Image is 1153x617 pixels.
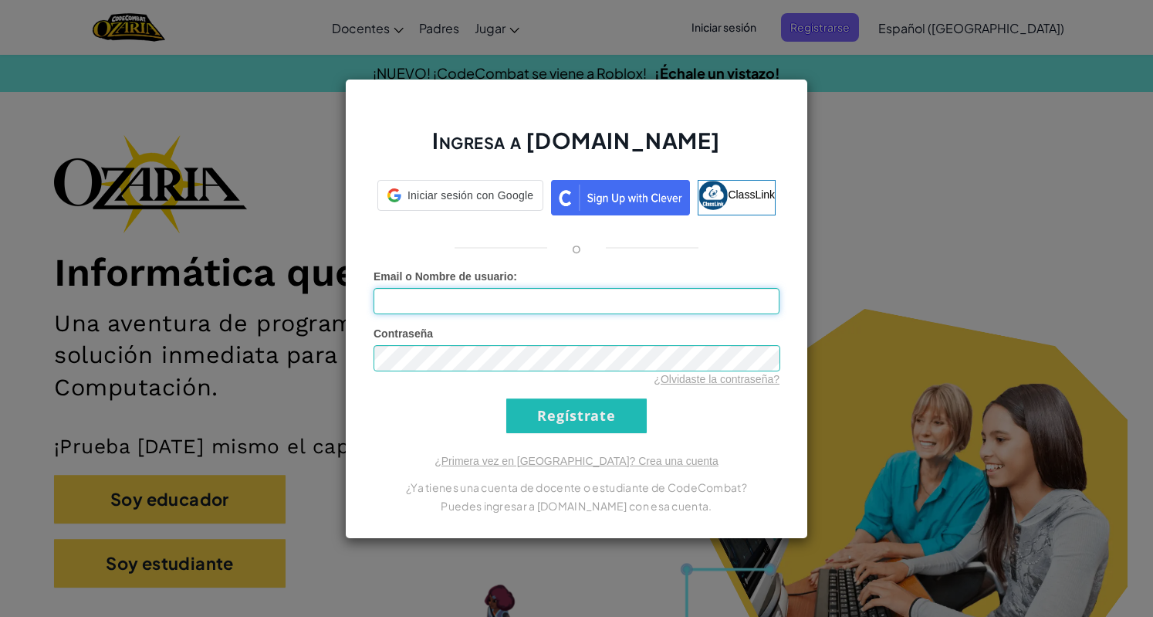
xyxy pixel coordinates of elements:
[374,497,779,515] p: Puedes ingresar a [DOMAIN_NAME] con esa cuenta.
[374,270,513,283] span: Email o Nombre de usuario
[374,269,517,284] label: :
[434,455,719,467] a: ¿Primera vez en [GEOGRAPHIC_DATA]? Crea una cuenta
[374,126,779,171] h2: Ingresa a [DOMAIN_NAME]
[374,478,779,497] p: ¿Ya tienes una cuenta de docente o estudiante de CodeCombat?
[728,188,775,200] span: ClassLink
[374,327,433,340] span: Contraseña
[377,180,543,211] div: Iniciar sesión con Google
[654,373,779,385] a: ¿Olvidaste la contraseña?
[572,239,581,257] p: o
[407,188,533,203] span: Iniciar sesión con Google
[698,181,728,210] img: classlink-logo-small.png
[551,180,690,215] img: clever_sso_button@2x.png
[506,398,647,433] input: Regístrate
[377,180,543,215] a: Iniciar sesión con Google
